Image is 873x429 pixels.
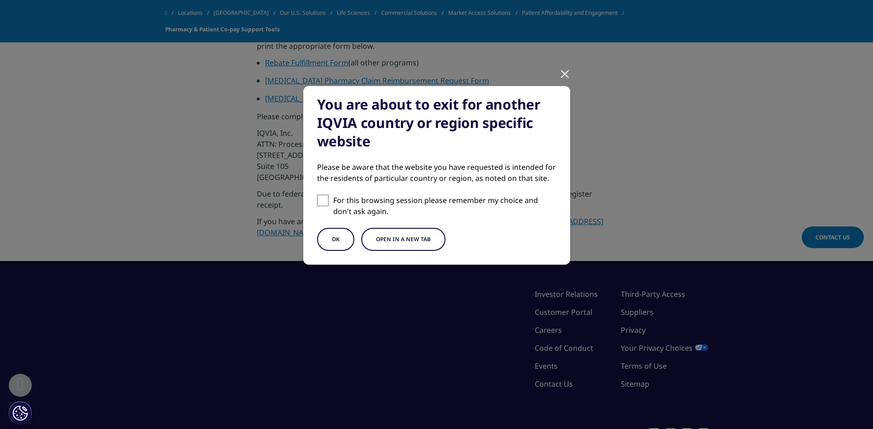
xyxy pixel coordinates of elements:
[333,195,556,217] p: For this browsing session please remember my choice and don't ask again.
[9,401,32,424] button: Cookies Settings
[317,162,556,184] div: Please be aware that the website you have requested is intended for the residents of particular c...
[317,95,556,151] div: You are about to exit for another IQVIA country or region specific website
[361,228,445,251] button: Open in a new tab
[317,228,354,251] button: OK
